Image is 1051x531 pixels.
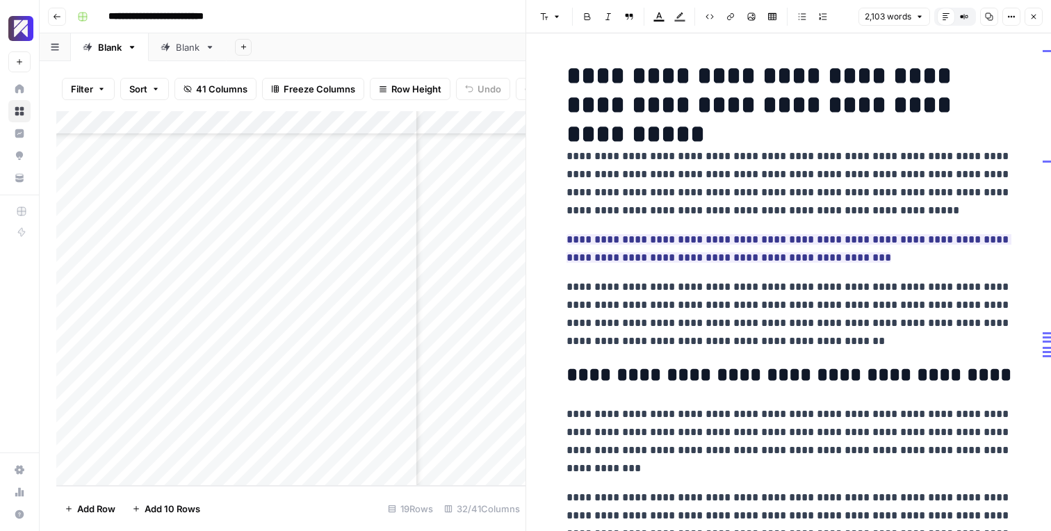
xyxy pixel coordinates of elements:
[391,82,441,96] span: Row Height
[62,78,115,100] button: Filter
[145,502,200,516] span: Add 10 Rows
[8,16,33,41] img: Overjet - Test Logo
[382,498,439,520] div: 19 Rows
[8,11,31,46] button: Workspace: Overjet - Test
[858,8,930,26] button: 2,103 words
[176,40,199,54] div: Blank
[284,82,355,96] span: Freeze Columns
[71,33,149,61] a: Blank
[174,78,256,100] button: 41 Columns
[8,100,31,122] a: Browse
[196,82,247,96] span: 41 Columns
[478,82,501,96] span: Undo
[71,82,93,96] span: Filter
[8,503,31,525] button: Help + Support
[8,481,31,503] a: Usage
[149,33,227,61] a: Blank
[865,10,911,23] span: 2,103 words
[8,167,31,189] a: Your Data
[56,498,124,520] button: Add Row
[129,82,147,96] span: Sort
[8,459,31,481] a: Settings
[77,502,115,516] span: Add Row
[262,78,364,100] button: Freeze Columns
[8,145,31,167] a: Opportunities
[8,122,31,145] a: Insights
[439,498,525,520] div: 32/41 Columns
[120,78,169,100] button: Sort
[456,78,510,100] button: Undo
[370,78,450,100] button: Row Height
[8,78,31,100] a: Home
[124,498,209,520] button: Add 10 Rows
[98,40,122,54] div: Blank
